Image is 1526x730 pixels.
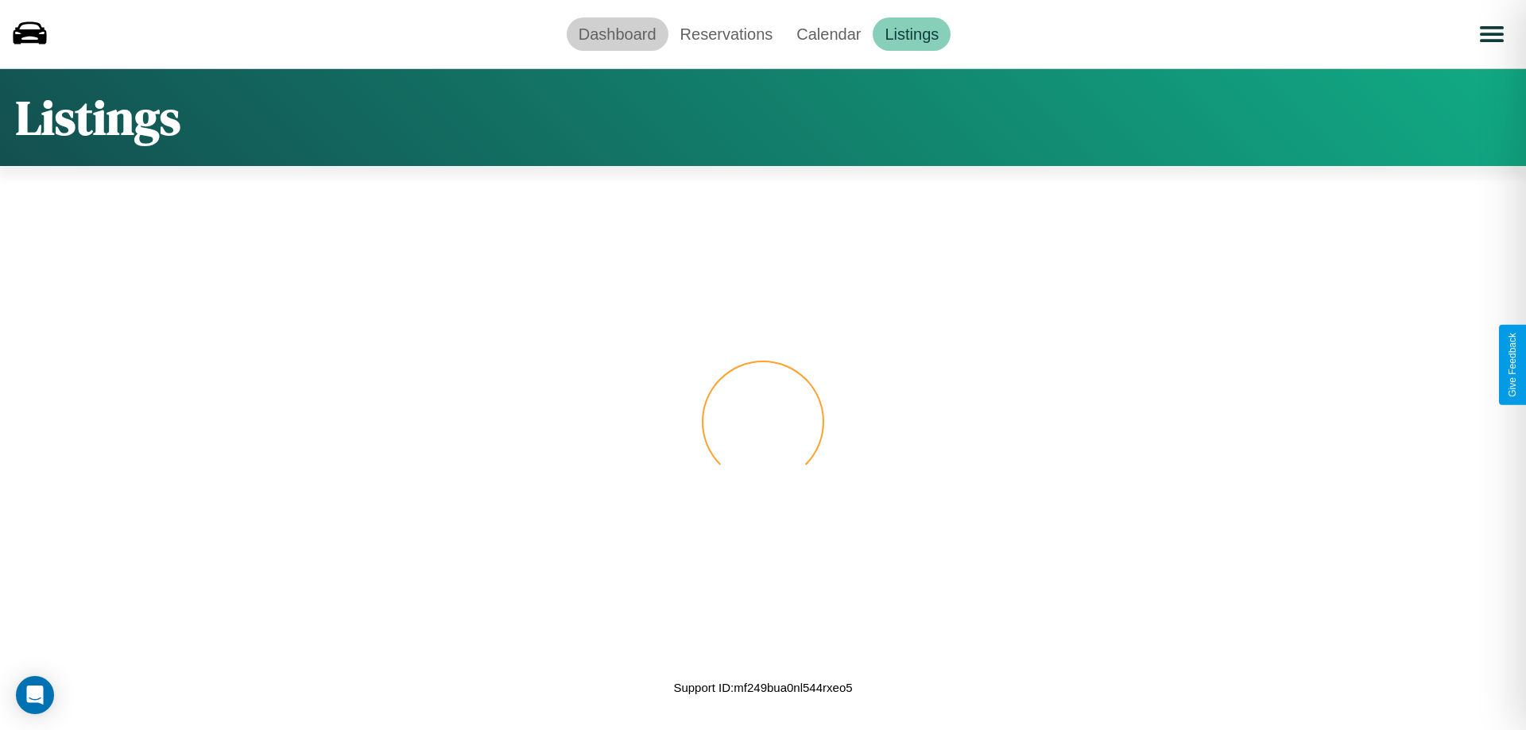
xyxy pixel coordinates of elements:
[1470,12,1514,56] button: Open menu
[668,17,785,51] a: Reservations
[873,17,951,51] a: Listings
[567,17,668,51] a: Dashboard
[16,676,54,714] div: Open Intercom Messenger
[673,677,852,698] p: Support ID: mf249bua0nl544rxeo5
[1507,333,1518,397] div: Give Feedback
[784,17,873,51] a: Calendar
[16,85,180,150] h1: Listings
